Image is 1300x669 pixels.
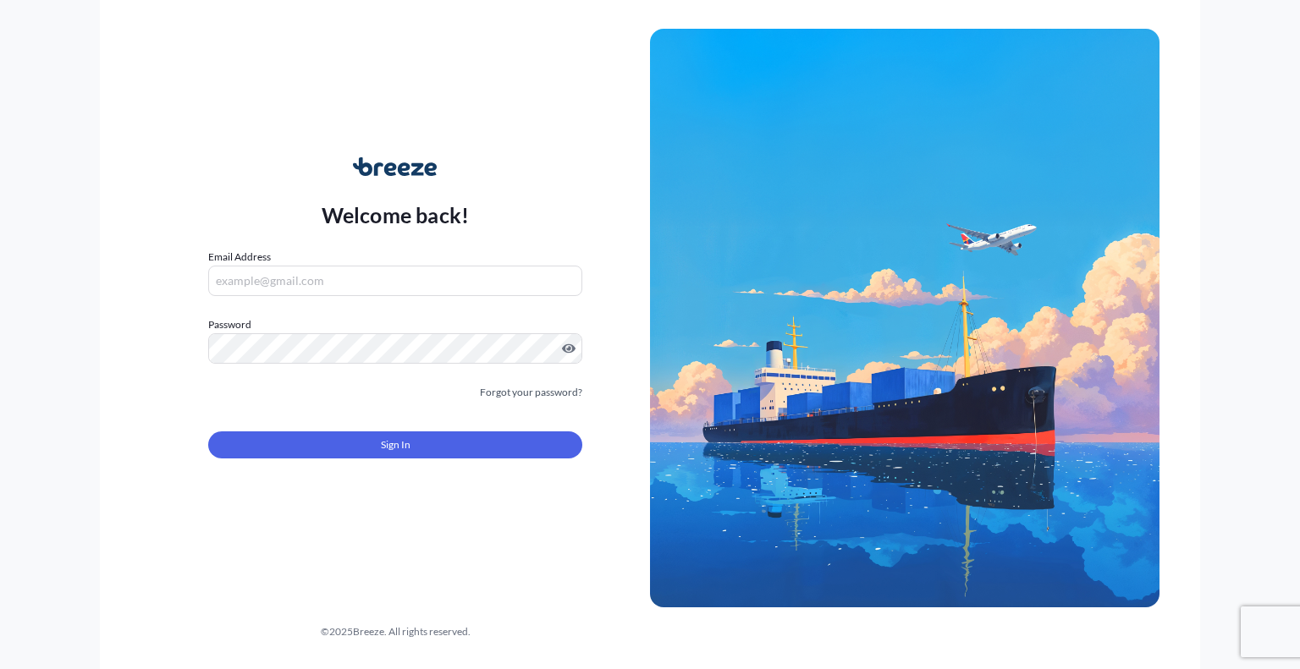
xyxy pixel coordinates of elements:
[208,249,271,266] label: Email Address
[480,384,582,401] a: Forgot your password?
[208,316,582,333] label: Password
[208,431,582,458] button: Sign In
[562,342,576,355] button: Show password
[140,623,650,640] div: © 2025 Breeze. All rights reserved.
[322,201,470,228] p: Welcome back!
[650,29,1160,607] img: Ship illustration
[208,266,582,296] input: example@gmail.com
[381,436,410,453] span: Sign In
